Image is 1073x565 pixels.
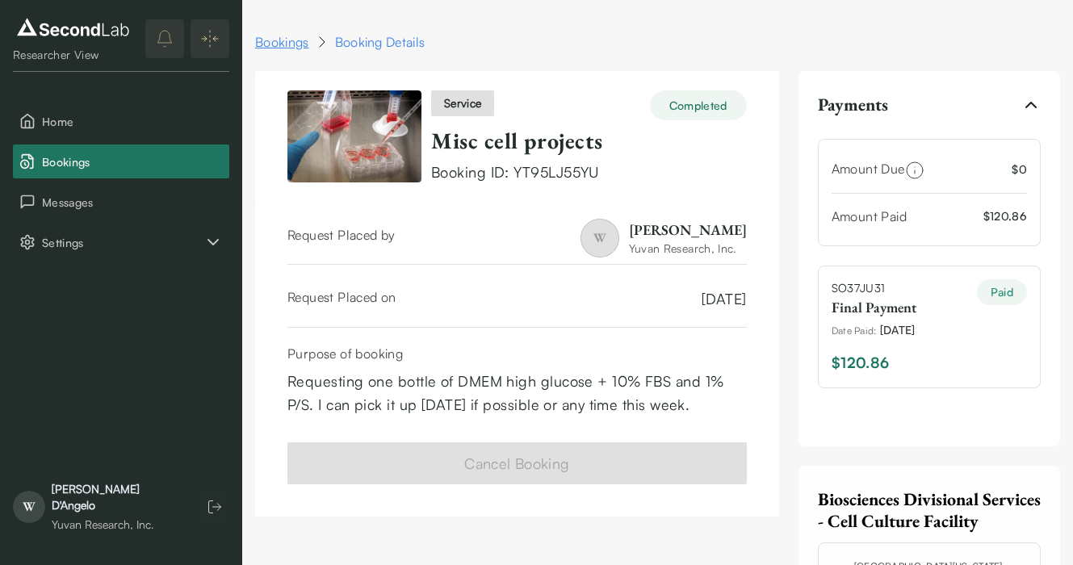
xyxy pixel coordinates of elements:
span: $ 120.86 [983,207,1027,224]
img: Misc cell projects [287,90,421,182]
span: Biosciences Divisional Services - Cell Culture Facility [818,488,1041,534]
div: Final Payment [832,296,916,318]
span: Date Paid : [832,324,877,338]
button: Bookings [13,144,229,178]
span: [DATE] [880,321,916,338]
div: Payments [818,126,1041,421]
img: logo [13,15,133,40]
button: Messages [13,185,229,219]
a: Misc cell projects [431,126,603,155]
button: notifications [145,19,184,58]
div: service [431,90,494,116]
span: W [581,219,619,257]
div: Settings sub items [13,225,229,259]
span: $ 0 [1012,161,1027,178]
button: Settings [13,225,229,259]
span: SO37JU31 [832,279,916,296]
div: Researcher View [13,47,133,63]
button: Home [13,104,229,138]
div: Request Placed by [287,225,396,257]
span: $120.86 [832,351,890,375]
div: Amount Paid [832,207,907,226]
span: Messages [42,194,223,211]
div: Misc cell projects [431,127,747,155]
span: Settings [42,234,203,251]
span: Bookings [42,153,223,170]
span: W [13,491,45,523]
a: Bookings [255,32,309,52]
div: Completed [650,90,747,120]
a: W[PERSON_NAME]Yuvan Research, Inc. [581,219,747,257]
div: Request Placed on [287,287,396,311]
div: Booking Details [335,32,425,52]
div: Paid [977,279,1027,305]
div: Yuvan Research, Inc. [629,240,747,257]
div: Booking ID: [431,161,747,183]
span: Payments [818,94,888,116]
span: [DATE] [702,287,747,311]
span: Home [42,113,223,130]
button: Expand/Collapse sidebar [191,19,229,58]
div: [PERSON_NAME] [629,220,747,240]
div: Yuvan Research, Inc. [52,517,184,533]
span: YT95LJ55YU [513,163,599,181]
button: Payments [818,84,1041,126]
a: View item [287,90,421,183]
div: [PERSON_NAME] D'Angelo [52,481,184,513]
span: Amount Due [832,161,905,177]
div: Purpose of booking [287,344,747,363]
button: Log out [200,492,229,521]
div: Requesting one bottle of DMEM high glucose + 10% FBS and 1% P/S. I can pick it up [DATE] if possi... [287,370,747,416]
